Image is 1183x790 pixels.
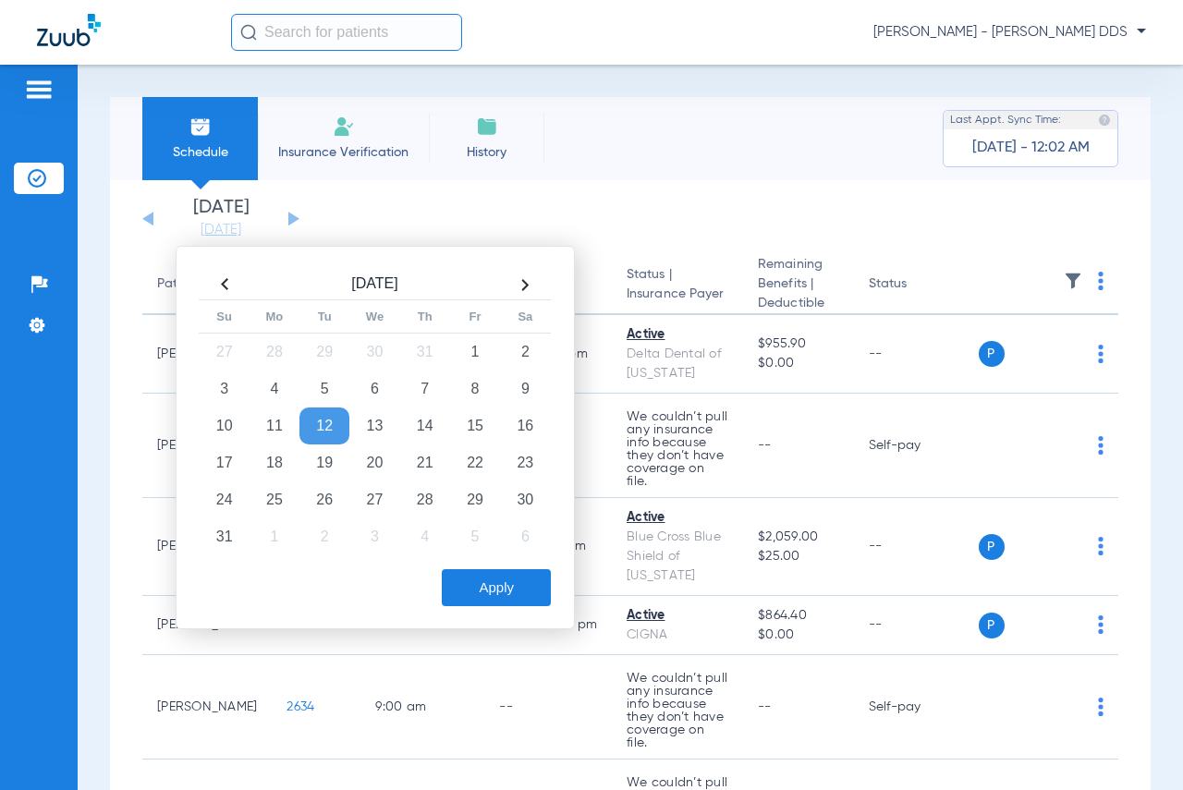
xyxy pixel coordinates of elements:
[758,700,772,713] span: --
[627,672,728,749] p: We couldn’t pull any insurance info because they don’t have coverage on file.
[165,199,276,239] li: [DATE]
[484,655,612,760] td: --
[1091,701,1183,790] iframe: Chat Widget
[743,255,853,315] th: Remaining Benefits |
[854,394,979,498] td: Self-pay
[854,255,979,315] th: Status
[157,274,238,294] div: Patient Name
[189,115,212,138] img: Schedule
[758,354,838,373] span: $0.00
[627,508,728,528] div: Active
[979,341,1005,367] span: P
[360,655,484,760] td: 9:00 AM
[1098,615,1104,634] img: group-dot-blue.svg
[758,626,838,645] span: $0.00
[627,325,728,345] div: Active
[1098,436,1104,455] img: group-dot-blue.svg
[1098,114,1111,127] img: last sync help info
[612,255,743,315] th: Status |
[442,569,551,606] button: Apply
[979,534,1005,560] span: P
[272,143,415,162] span: Insurance Verification
[333,115,355,138] img: Manual Insurance Verification
[854,596,979,655] td: --
[1098,537,1104,555] img: group-dot-blue.svg
[758,606,838,626] span: $864.40
[476,115,498,138] img: History
[758,439,772,452] span: --
[287,700,314,713] span: 2634
[1098,272,1104,290] img: group-dot-blue.svg
[950,111,1061,129] span: Last Appt. Sync Time:
[758,528,838,547] span: $2,059.00
[979,613,1005,638] span: P
[627,528,728,586] div: Blue Cross Blue Shield of [US_STATE]
[443,143,531,162] span: History
[627,285,728,304] span: Insurance Payer
[231,14,462,51] input: Search for patients
[627,626,728,645] div: CIGNA
[1098,345,1104,363] img: group-dot-blue.svg
[627,410,728,488] p: We couldn’t pull any insurance info because they don’t have coverage on file.
[240,24,257,41] img: Search Icon
[250,270,500,300] th: [DATE]
[627,606,728,626] div: Active
[1064,272,1082,290] img: filter.svg
[1098,698,1104,716] img: group-dot-blue.svg
[37,14,101,46] img: Zuub Logo
[165,221,276,239] a: [DATE]
[142,655,272,760] td: [PERSON_NAME]
[758,294,838,313] span: Deductible
[854,655,979,760] td: Self-pay
[758,334,838,354] span: $955.90
[873,23,1146,42] span: [PERSON_NAME] - [PERSON_NAME] DDS
[156,143,244,162] span: Schedule
[758,547,838,566] span: $25.00
[24,79,54,101] img: hamburger-icon
[972,139,1090,157] span: [DATE] - 12:02 AM
[854,498,979,596] td: --
[854,315,979,394] td: --
[157,274,257,294] div: Patient Name
[627,345,728,383] div: Delta Dental of [US_STATE]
